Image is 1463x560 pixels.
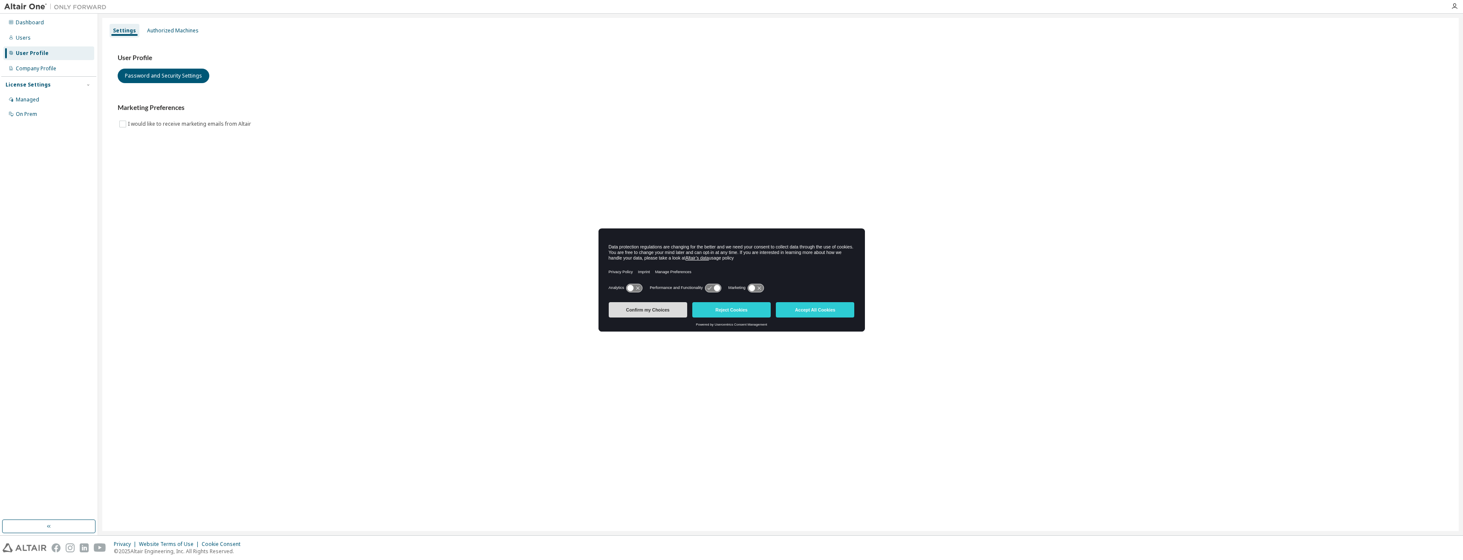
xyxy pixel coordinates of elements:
[3,543,46,552] img: altair_logo.svg
[80,543,89,552] img: linkedin.svg
[4,3,111,11] img: Altair One
[16,111,37,118] div: On Prem
[202,541,246,548] div: Cookie Consent
[128,119,253,129] label: I would like to receive marketing emails from Altair
[16,96,39,103] div: Managed
[16,19,44,26] div: Dashboard
[16,65,56,72] div: Company Profile
[52,543,61,552] img: facebook.svg
[113,27,136,34] div: Settings
[114,548,246,555] p: © 2025 Altair Engineering, Inc. All Rights Reserved.
[66,543,75,552] img: instagram.svg
[118,69,209,83] button: Password and Security Settings
[139,541,202,548] div: Website Terms of Use
[6,81,51,88] div: License Settings
[16,50,49,57] div: User Profile
[94,543,106,552] img: youtube.svg
[16,35,31,41] div: Users
[118,54,1443,62] h3: User Profile
[118,104,1443,112] h3: Marketing Preferences
[114,541,139,548] div: Privacy
[147,27,199,34] div: Authorized Machines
